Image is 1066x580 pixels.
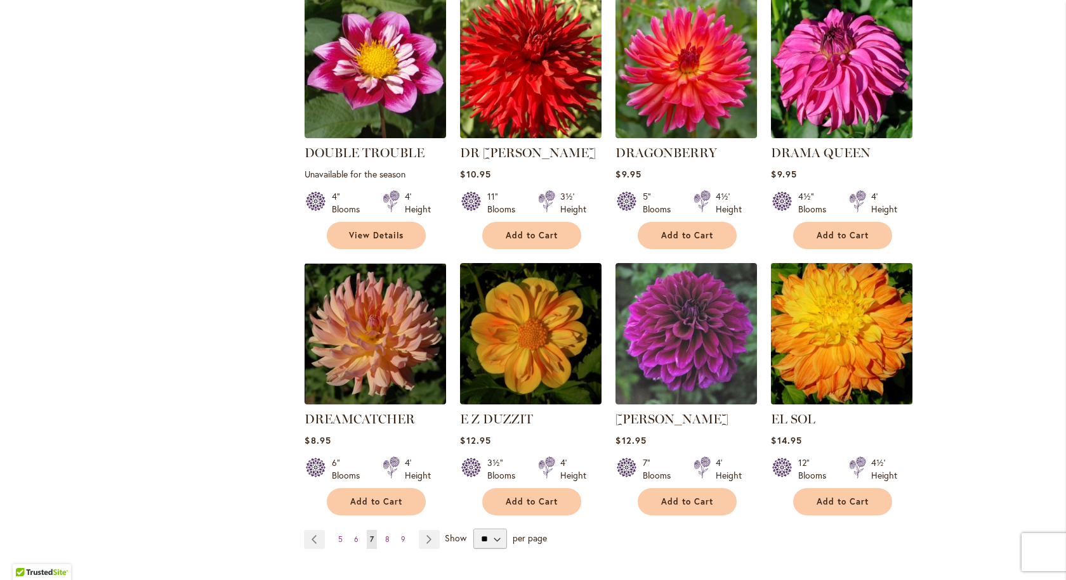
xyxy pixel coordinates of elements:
[615,168,641,180] span: $9.95
[305,129,446,141] a: DOUBLE TROUBLE
[460,411,533,427] a: E Z DUZZIT
[716,190,742,216] div: 4½' Height
[305,434,331,446] span: $8.95
[506,230,558,241] span: Add to Cart
[305,168,446,180] p: Unavailable for the season
[327,222,426,249] a: View Details
[771,434,801,446] span: $14.95
[445,532,466,544] span: Show
[398,530,409,549] a: 9
[817,230,869,241] span: Add to Cart
[817,496,869,507] span: Add to Cart
[405,456,431,482] div: 4' Height
[716,456,742,482] div: 4' Height
[638,222,737,249] button: Add to Cart
[332,456,367,482] div: 6" Blooms
[460,145,596,160] a: DR [PERSON_NAME]
[768,260,916,408] img: EL SOL
[506,496,558,507] span: Add to Cart
[338,534,343,544] span: 5
[560,190,586,216] div: 3½' Height
[460,168,490,180] span: $10.95
[305,395,446,407] a: Dreamcatcher
[482,488,581,515] button: Add to Cart
[793,488,892,515] button: Add to Cart
[460,395,602,407] a: E Z DUZZIT
[615,263,757,404] img: Einstein
[560,456,586,482] div: 4' Height
[305,411,415,427] a: DREAMCATCHER
[332,190,367,216] div: 4" Blooms
[382,530,393,549] a: 8
[370,534,374,544] span: 7
[615,411,728,427] a: [PERSON_NAME]
[513,532,547,544] span: per page
[349,230,404,241] span: View Details
[643,456,678,482] div: 7" Blooms
[615,434,646,446] span: $12.95
[460,263,602,404] img: E Z DUZZIT
[771,411,815,427] a: EL SOL
[385,534,390,544] span: 8
[643,190,678,216] div: 5" Blooms
[10,535,45,570] iframe: Launch Accessibility Center
[354,534,359,544] span: 6
[401,534,405,544] span: 9
[771,395,912,407] a: EL SOL
[615,395,757,407] a: Einstein
[661,496,713,507] span: Add to Cart
[460,129,602,141] a: DR LES
[335,530,346,549] a: 5
[798,190,834,216] div: 4½" Blooms
[798,456,834,482] div: 12" Blooms
[327,488,426,515] button: Add to Cart
[615,129,757,141] a: DRAGONBERRY
[405,190,431,216] div: 4' Height
[460,434,490,446] span: $12.95
[638,488,737,515] button: Add to Cart
[482,222,581,249] button: Add to Cart
[871,190,897,216] div: 4' Height
[487,190,523,216] div: 11" Blooms
[350,496,402,507] span: Add to Cart
[771,145,871,160] a: DRAMA QUEEN
[487,456,523,482] div: 3½" Blooms
[305,145,424,160] a: DOUBLE TROUBLE
[793,222,892,249] button: Add to Cart
[771,168,796,180] span: $9.95
[305,263,446,404] img: Dreamcatcher
[615,145,717,160] a: DRAGONBERRY
[771,129,912,141] a: DRAMA QUEEN
[351,530,362,549] a: 6
[661,230,713,241] span: Add to Cart
[871,456,897,482] div: 4½' Height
